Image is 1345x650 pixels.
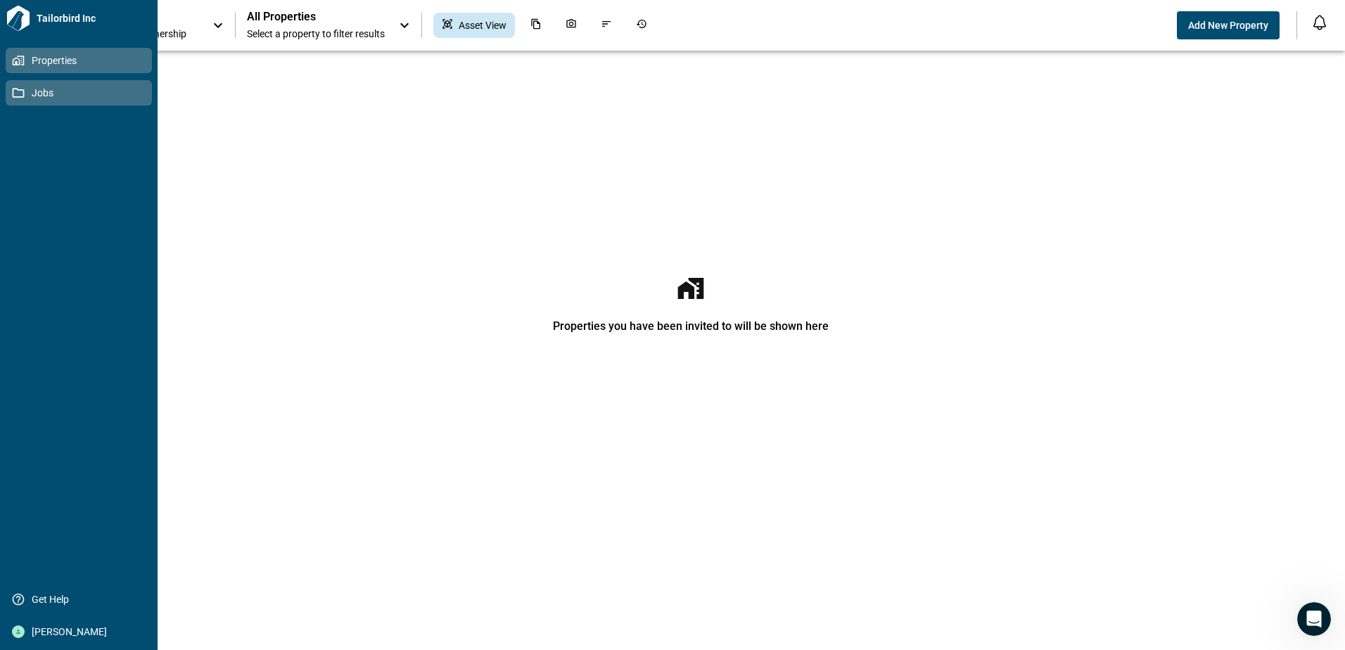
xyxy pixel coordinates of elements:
span: All Properties [247,10,385,24]
div: Job History [627,13,656,38]
div: Asset View [433,13,515,38]
div: Documents [522,13,550,38]
button: Add New Property [1177,11,1280,39]
span: Select a property to filter results [247,27,385,41]
div: Issues & Info [592,13,620,38]
button: Open notification feed [1308,11,1331,34]
span: Jobs [25,86,139,100]
span: Properties you have been invited to will be shown here [553,302,829,333]
span: Properties [25,53,139,68]
span: Add New Property [1188,18,1268,32]
span: Asset View [459,18,506,32]
span: Tailorbird Inc [31,11,152,25]
div: Photos [557,13,585,38]
a: Jobs [6,80,152,106]
a: Properties [6,48,152,73]
span: Get Help [25,592,139,606]
iframe: Intercom live chat [1297,602,1331,636]
span: [PERSON_NAME] [25,625,139,639]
